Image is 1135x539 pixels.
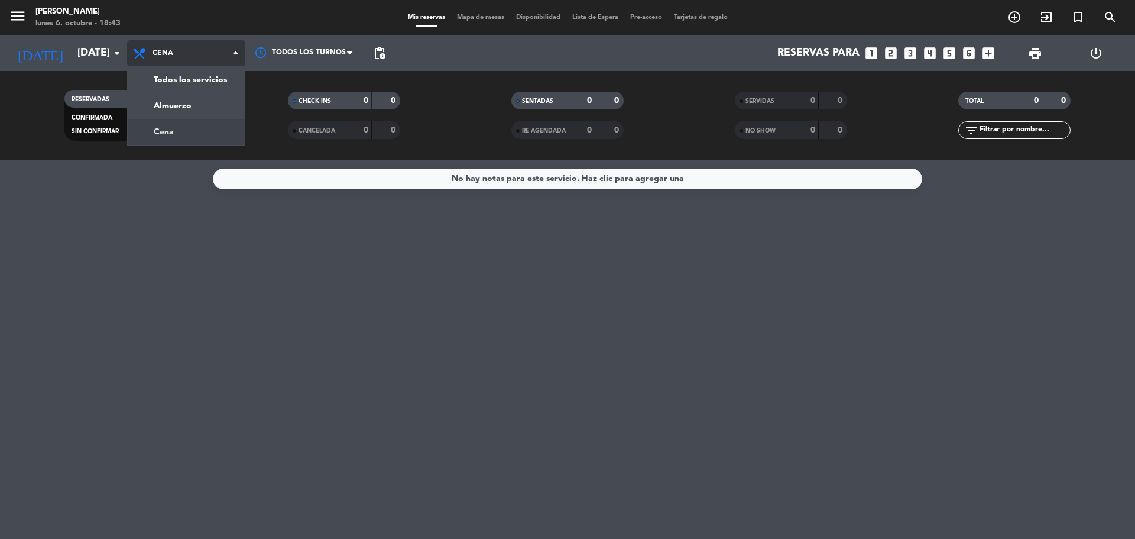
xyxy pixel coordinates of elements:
input: Filtrar por nombre... [978,124,1070,137]
span: Lista de Espera [566,14,624,21]
i: looks_3 [903,46,918,61]
strong: 0 [1034,96,1039,105]
strong: 0 [810,126,815,134]
strong: 0 [614,96,621,105]
i: menu [9,7,27,25]
span: Disponibilidad [510,14,566,21]
strong: 0 [810,96,815,105]
span: SIN CONFIRMAR [72,128,119,134]
strong: 0 [614,126,621,134]
i: add_circle_outline [1007,10,1022,24]
strong: 0 [838,126,845,134]
span: Reservas para [777,47,860,59]
span: CANCELADA [299,128,335,134]
span: Pre-acceso [624,14,668,21]
span: SENTADAS [522,98,553,104]
a: Almuerzo [128,93,245,119]
span: print [1028,46,1042,60]
i: power_settings_new [1089,46,1103,60]
i: looks_two [883,46,899,61]
div: LOG OUT [1065,35,1126,71]
span: RE AGENDADA [522,128,566,134]
span: Cena [153,49,173,57]
strong: 0 [364,126,368,134]
span: Mapa de mesas [451,14,510,21]
i: turned_in_not [1071,10,1085,24]
i: add_box [981,46,996,61]
span: Mis reservas [402,14,451,21]
div: lunes 6. octubre - 18:43 [35,18,121,30]
i: looks_one [864,46,879,61]
i: filter_list [964,123,978,137]
strong: 0 [391,96,398,105]
strong: 0 [364,96,368,105]
span: RESERVADAS [72,96,109,102]
strong: 0 [587,126,592,134]
div: [PERSON_NAME] [35,6,121,18]
span: CHECK INS [299,98,331,104]
i: arrow_drop_down [110,46,124,60]
span: NO SHOW [745,128,776,134]
i: looks_6 [961,46,977,61]
i: looks_4 [922,46,938,61]
strong: 0 [1061,96,1068,105]
a: Todos los servicios [128,67,245,93]
i: [DATE] [9,40,72,66]
i: looks_5 [942,46,957,61]
strong: 0 [587,96,592,105]
strong: 0 [838,96,845,105]
i: exit_to_app [1039,10,1053,24]
span: SERVIDAS [745,98,774,104]
div: No hay notas para este servicio. Haz clic para agregar una [452,172,684,186]
span: CONFIRMADA [72,115,112,121]
button: menu [9,7,27,29]
span: pending_actions [372,46,387,60]
span: TOTAL [965,98,984,104]
strong: 0 [391,126,398,134]
span: Tarjetas de regalo [668,14,734,21]
i: search [1103,10,1117,24]
a: Cena [128,119,245,145]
